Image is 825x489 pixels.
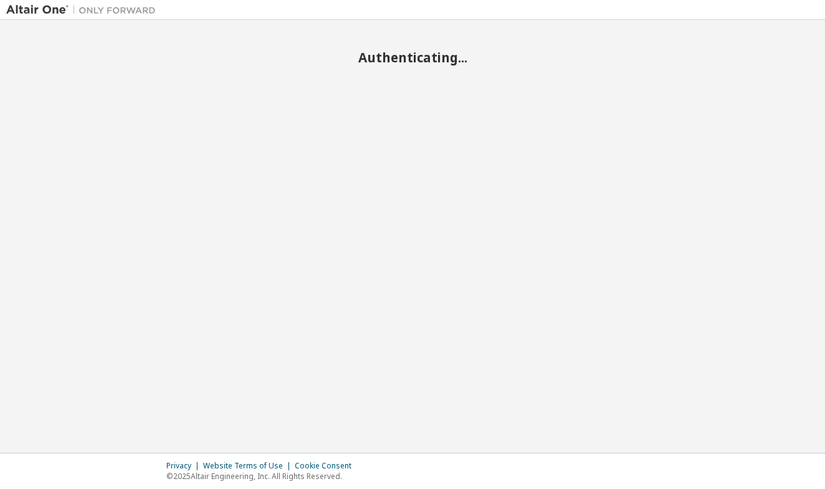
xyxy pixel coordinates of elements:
h2: Authenticating... [6,49,819,65]
p: © 2025 Altair Engineering, Inc. All Rights Reserved. [166,471,359,482]
div: Cookie Consent [295,461,359,471]
div: Website Terms of Use [203,461,295,471]
img: Altair One [6,4,162,16]
div: Privacy [166,461,203,471]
